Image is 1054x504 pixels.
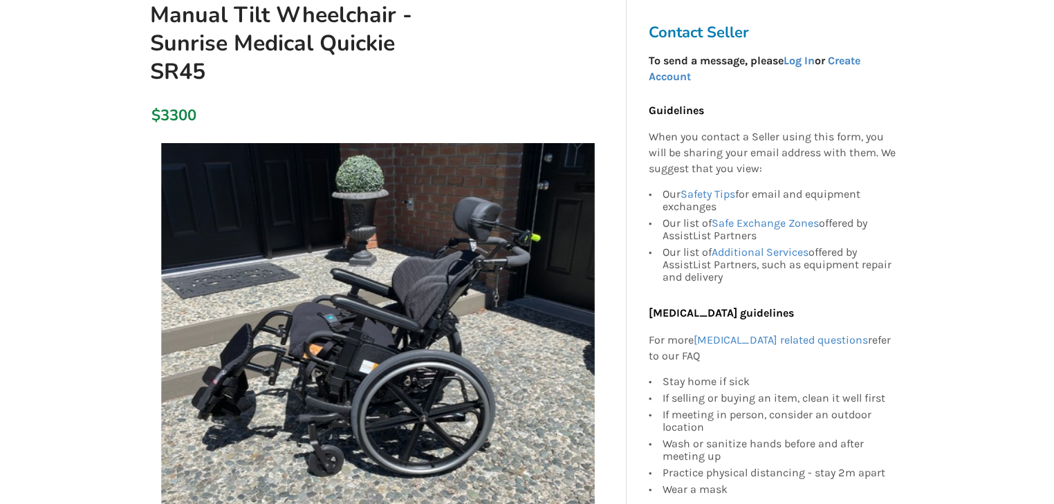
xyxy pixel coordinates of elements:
div: Our list of offered by AssistList Partners, such as equipment repair and delivery [663,244,896,283]
a: Safe Exchange Zones [712,216,819,230]
div: Our list of offered by AssistList Partners [663,215,896,244]
p: For more refer to our FAQ [649,333,896,364]
div: If meeting in person, consider an outdoor location [663,407,896,436]
div: If selling or buying an item, clean it well first [663,390,896,407]
b: [MEDICAL_DATA] guidelines [649,306,794,319]
p: When you contact a Seller using this form, you will be sharing your email address with them. We s... [649,130,896,178]
div: Practice physical distancing - stay 2m apart [663,465,896,481]
div: Wash or sanitize hands before and after meeting up [663,436,896,465]
strong: To send a message, please or [649,54,860,83]
div: Our for email and equipment exchanges [663,188,896,215]
div: Stay home if sick [663,375,896,390]
div: Wear a mask [663,481,896,496]
a: Log In [784,54,815,67]
a: Additional Services [712,245,808,259]
h3: Contact Seller [649,23,903,42]
h1: Manual Tilt Wheelchair - Sunrise Medical Quickie SR45 [139,1,466,86]
div: $3300 [151,106,159,125]
b: Guidelines [649,104,704,117]
a: [MEDICAL_DATA] related questions [694,333,868,346]
a: Safety Tips [681,187,735,200]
